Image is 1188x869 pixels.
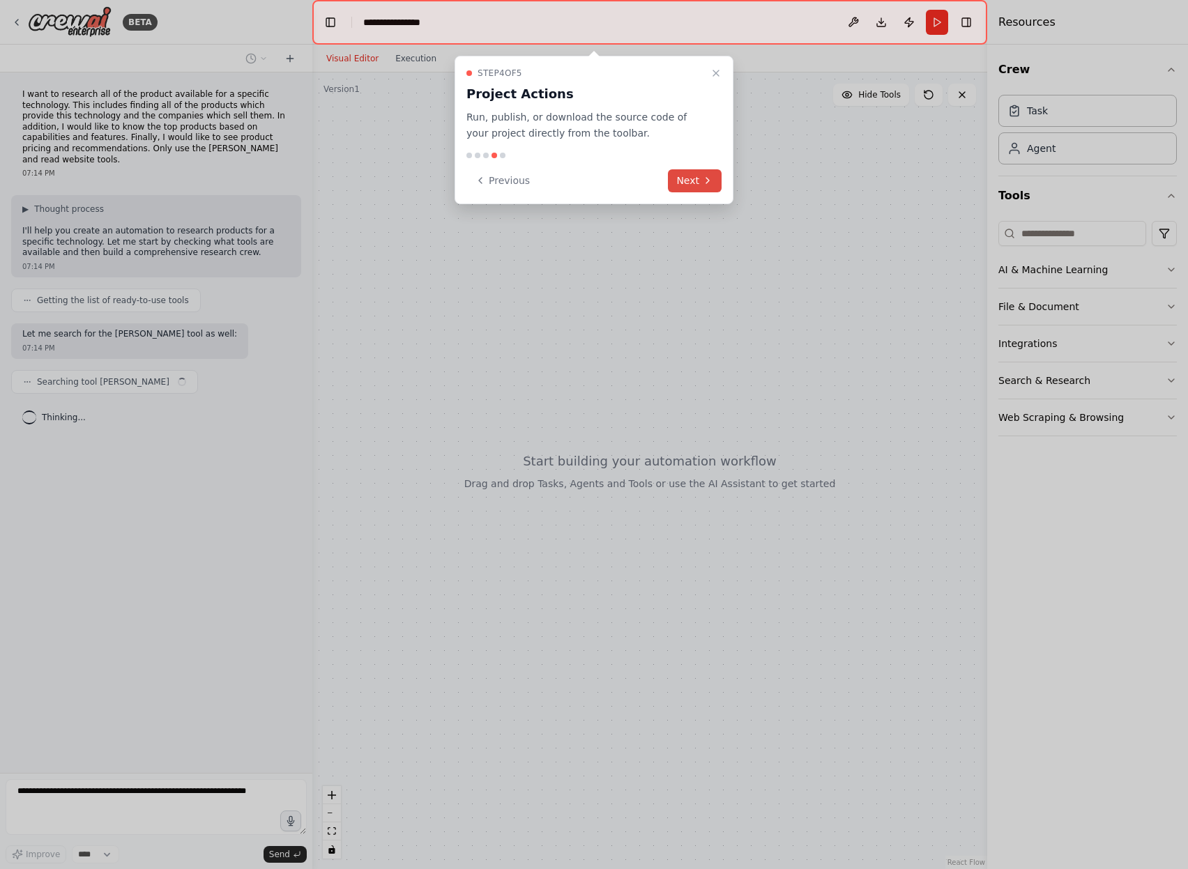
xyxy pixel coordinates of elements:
[466,109,705,141] p: Run, publish, or download the source code of your project directly from the toolbar.
[321,13,340,32] button: Hide left sidebar
[478,68,522,79] span: Step 4 of 5
[466,84,705,104] h3: Project Actions
[708,65,724,82] button: Close walkthrough
[668,169,722,192] button: Next
[466,169,538,192] button: Previous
